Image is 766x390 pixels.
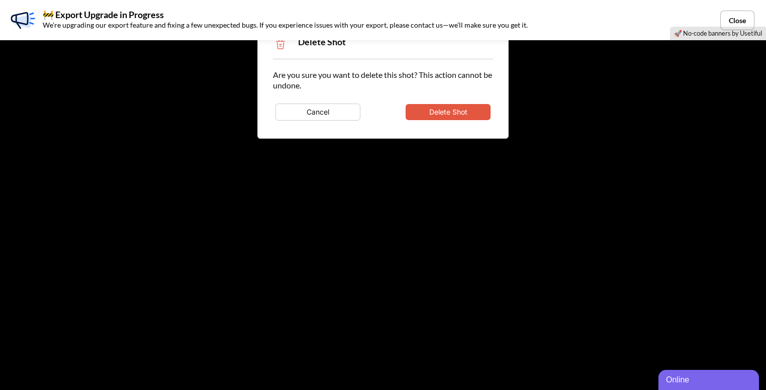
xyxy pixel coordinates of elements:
iframe: chat widget [658,368,761,390]
button: Delete Shot [406,104,491,120]
button: Close [720,11,754,30]
span: Delete Shot [298,36,346,47]
img: Banner [8,5,38,35]
p: 🚧 Export Upgrade in Progress [43,10,528,19]
div: Are you sure you want to delete this shot? This action cannot be undone. [273,69,493,123]
a: 🚀 No-code banners by Usetiful [674,29,762,37]
p: We’re upgrading our export feature and fixing a few unexpected bugs. If you experience issues wit... [43,19,528,31]
img: Trash Icon [273,37,288,52]
button: Cancel [275,104,360,121]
